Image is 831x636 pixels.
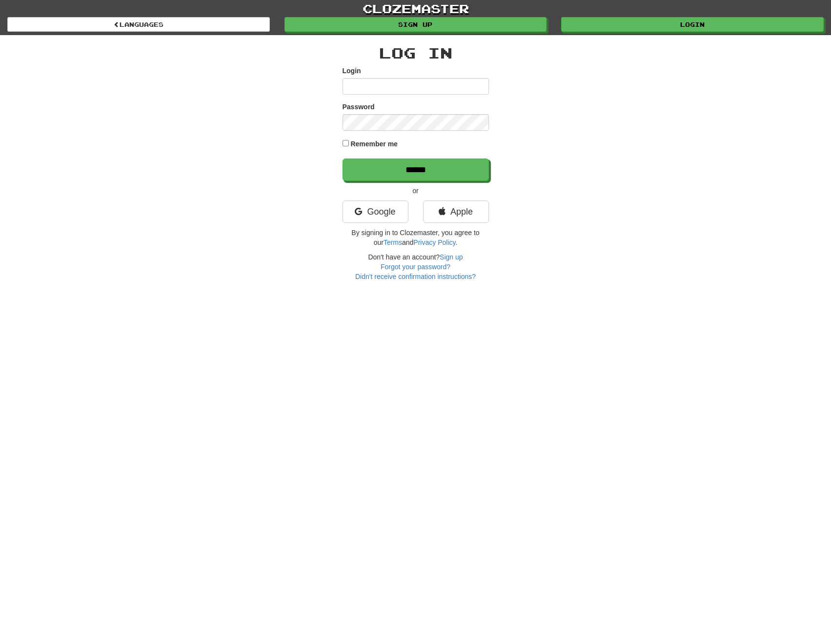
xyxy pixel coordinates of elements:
a: Forgot your password? [381,263,450,271]
a: Google [343,200,408,223]
a: Sign up [440,253,463,261]
a: Terms [384,238,402,246]
label: Password [343,102,375,112]
div: Don't have an account? [343,252,489,281]
a: Sign up [284,17,547,32]
p: By signing in to Clozemaster, you agree to our and . [343,228,489,247]
a: Privacy Policy [413,238,455,246]
a: Languages [7,17,270,32]
a: Didn't receive confirmation instructions? [355,273,476,280]
label: Remember me [350,139,398,149]
a: Apple [423,200,489,223]
p: or [343,186,489,196]
h2: Log In [343,45,489,61]
a: Login [561,17,824,32]
label: Login [343,66,361,76]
